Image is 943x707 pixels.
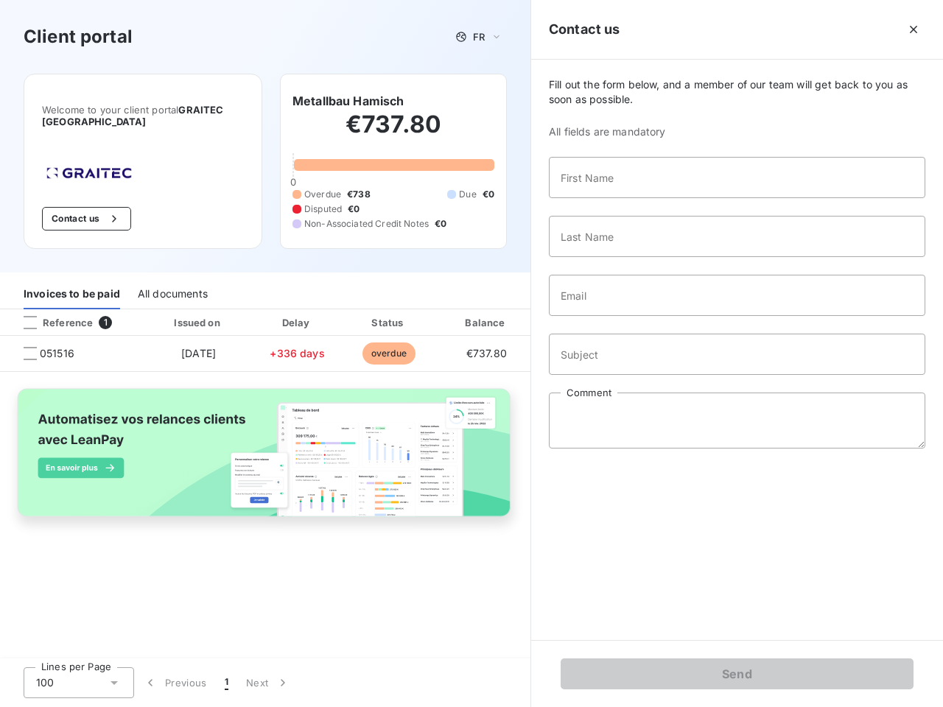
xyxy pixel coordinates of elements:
[24,278,120,309] div: Invoices to be paid
[6,381,525,538] img: banner
[42,207,131,231] button: Contact us
[42,163,136,183] img: Company logo
[24,24,133,50] h3: Client portal
[147,315,249,330] div: Issued on
[549,77,925,107] span: Fill out the form below, and a member of our team will get back to you as soon as possible.
[483,188,494,201] span: €0
[292,92,404,110] h6: Metallbau Hamisch
[435,217,446,231] span: €0
[466,347,507,359] span: €737.80
[292,110,494,154] h2: €737.80
[42,104,244,127] span: Welcome to your client portal
[99,316,112,329] span: 1
[347,188,371,201] span: €738
[304,217,429,231] span: Non-Associated Credit Notes
[40,346,74,361] span: 051516
[549,157,925,198] input: placeholder
[42,104,223,127] span: GRAITEC [GEOGRAPHIC_DATA]
[549,334,925,375] input: placeholder
[345,315,432,330] div: Status
[473,31,485,43] span: FR
[270,347,324,359] span: +336 days
[138,278,208,309] div: All documents
[36,675,54,690] span: 100
[12,316,93,329] div: Reference
[549,19,620,40] h5: Contact us
[304,188,341,201] span: Overdue
[290,176,296,188] span: 0
[225,675,228,690] span: 1
[216,667,237,698] button: 1
[304,203,342,216] span: Disputed
[549,275,925,316] input: placeholder
[348,203,360,216] span: €0
[237,667,299,698] button: Next
[561,658,914,689] button: Send
[438,315,534,330] div: Balance
[181,347,216,359] span: [DATE]
[256,315,340,330] div: Delay
[134,667,216,698] button: Previous
[549,124,925,139] span: All fields are mandatory
[362,342,416,365] span: overdue
[549,216,925,257] input: placeholder
[459,188,476,201] span: Due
